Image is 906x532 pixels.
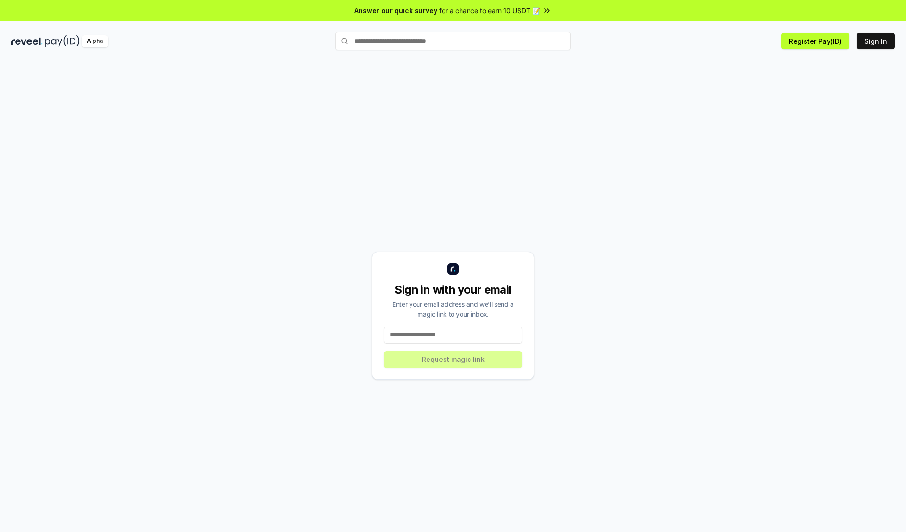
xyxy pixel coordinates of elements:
img: logo_small [447,263,459,275]
button: Register Pay(ID) [781,33,849,49]
img: pay_id [45,35,80,47]
span: Answer our quick survey [354,6,437,16]
span: for a chance to earn 10 USDT 📝 [439,6,540,16]
div: Enter your email address and we’ll send a magic link to your inbox. [384,299,522,319]
button: Sign In [857,33,895,49]
div: Sign in with your email [384,282,522,297]
img: reveel_dark [11,35,43,47]
div: Alpha [82,35,108,47]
